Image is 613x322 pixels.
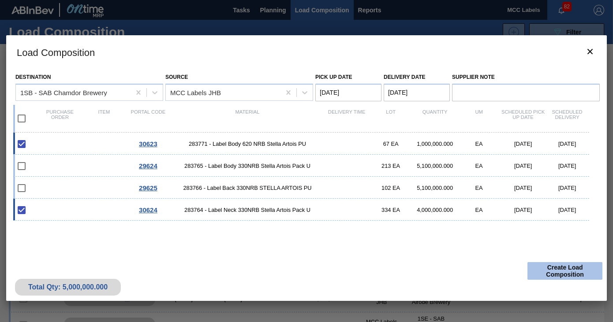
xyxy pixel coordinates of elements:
[501,141,545,147] div: [DATE]
[545,141,589,147] div: [DATE]
[457,207,501,213] div: EA
[139,140,157,148] span: 30623
[126,184,170,192] div: Go to Order
[315,74,352,80] label: Pick up Date
[126,206,170,214] div: Go to Order
[139,206,157,214] span: 30624
[545,163,589,169] div: [DATE]
[369,207,413,213] div: 334 EA
[315,84,381,101] input: mm/dd/yyyy
[126,162,170,170] div: Go to Order
[6,35,607,69] h3: Load Composition
[413,141,457,147] div: 1,000,000.000
[369,109,413,128] div: Lot
[165,74,188,80] label: Source
[82,109,126,128] div: Item
[413,109,457,128] div: Quantity
[20,89,107,96] div: 1SB - SAB Chamdor Brewery
[501,109,545,128] div: Scheduled Pick up Date
[413,163,457,169] div: 5,100,000.000
[369,163,413,169] div: 213 EA
[126,140,170,148] div: Go to Order
[170,141,325,147] span: 283771 - Label Body 620 NRB Stella Artois PU
[126,109,170,128] div: Portal code
[413,185,457,191] div: 5,100,000.000
[452,71,600,84] label: Supplier Note
[170,207,325,213] span: 283764 - Label Neck 330NRB Stella Artois Pack U
[545,109,589,128] div: Scheduled Delivery
[139,184,157,192] span: 29625
[384,74,425,80] label: Delivery Date
[369,141,413,147] div: 67 EA
[457,109,501,128] div: UM
[38,109,82,128] div: Purchase order
[501,207,545,213] div: [DATE]
[170,163,325,169] span: 283765 - Label Body 330NRB Stella Artois Pack U
[22,283,114,291] div: Total Qty: 5,000,000.000
[413,207,457,213] div: 4,000,000.000
[369,185,413,191] div: 102 EA
[325,109,369,128] div: Delivery Time
[170,109,325,128] div: Material
[527,262,602,280] button: Create Load Composition
[545,207,589,213] div: [DATE]
[457,141,501,147] div: EA
[170,89,221,96] div: MCC Labels JHB
[384,84,450,101] input: mm/dd/yyyy
[15,74,51,80] label: Destination
[457,163,501,169] div: EA
[501,185,545,191] div: [DATE]
[139,162,157,170] span: 29624
[457,185,501,191] div: EA
[170,185,325,191] span: 283766 - Label Back 330NRB STELLA ARTOIS PU
[545,185,589,191] div: [DATE]
[501,163,545,169] div: [DATE]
